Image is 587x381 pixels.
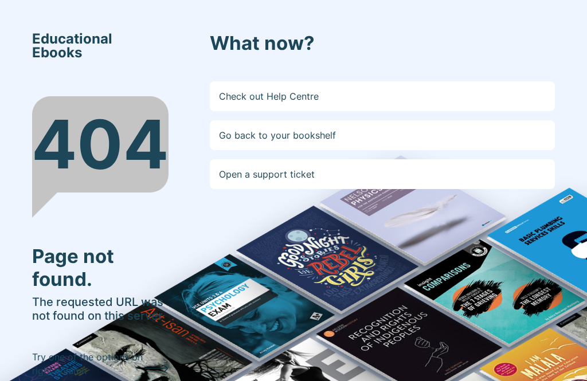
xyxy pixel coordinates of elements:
div: 404 [32,96,169,193]
a: Open a support ticket [210,159,555,189]
h3: Page not found. [32,245,169,290]
h3: What now? [210,32,555,55]
a: Check out Help Centre [210,81,555,111]
span: Educational Ebooks [32,32,112,60]
a: Go back to your bookshelf [210,120,555,150]
p: Try one of the options on right column [32,350,144,378]
h5: The requested URL was not found on this server [32,295,169,323]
